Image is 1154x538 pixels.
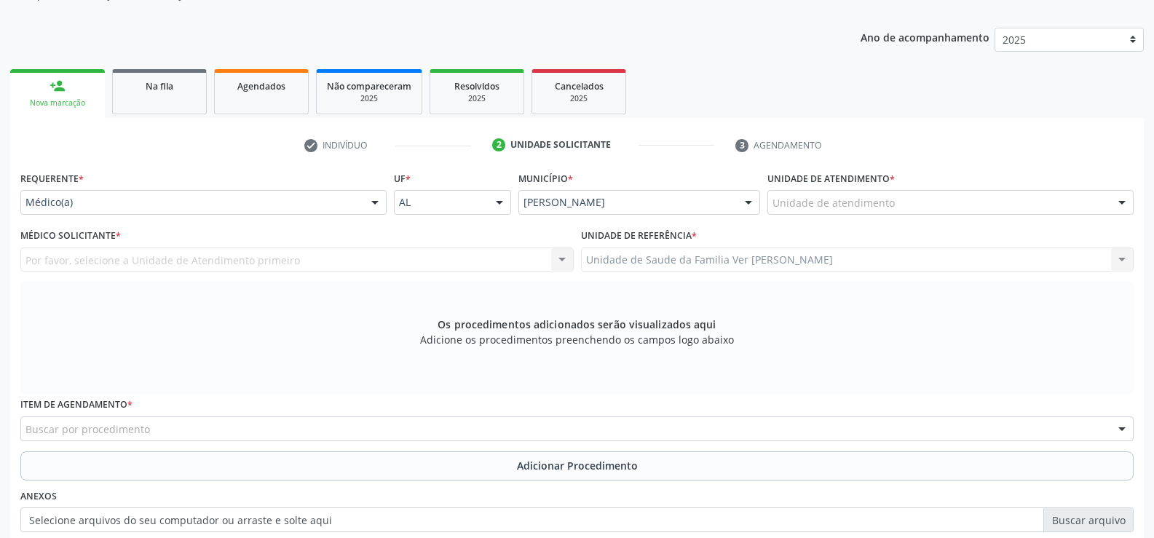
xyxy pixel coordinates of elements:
[327,80,411,92] span: Não compareceram
[555,80,604,92] span: Cancelados
[50,78,66,94] div: person_add
[454,80,499,92] span: Resolvidos
[20,451,1134,480] button: Adicionar Procedimento
[25,422,150,437] span: Buscar por procedimento
[772,195,895,210] span: Unidade de atendimento
[861,28,989,46] p: Ano de acompanhamento
[438,317,716,332] span: Os procedimentos adicionados serão visualizados aqui
[20,98,95,108] div: Nova marcação
[25,195,357,210] span: Médico(a)
[327,93,411,104] div: 2025
[518,167,573,190] label: Município
[394,167,411,190] label: UF
[510,138,611,151] div: Unidade solicitante
[517,458,638,473] span: Adicionar Procedimento
[20,167,84,190] label: Requerente
[399,195,481,210] span: AL
[767,167,895,190] label: Unidade de atendimento
[542,93,615,104] div: 2025
[237,80,285,92] span: Agendados
[523,195,730,210] span: [PERSON_NAME]
[146,80,173,92] span: Na fila
[420,332,734,347] span: Adicione os procedimentos preenchendo os campos logo abaixo
[440,93,513,104] div: 2025
[581,225,697,248] label: Unidade de referência
[20,225,121,248] label: Médico Solicitante
[20,394,133,416] label: Item de agendamento
[492,138,505,151] div: 2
